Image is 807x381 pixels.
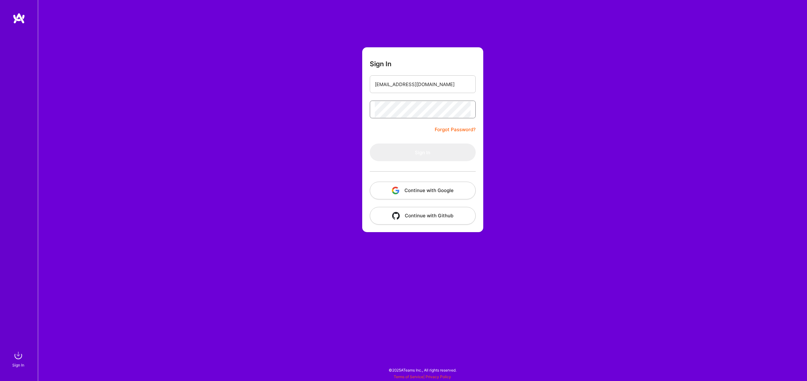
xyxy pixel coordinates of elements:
img: icon [392,212,400,220]
div: Sign In [12,362,24,368]
button: Sign In [370,144,476,161]
a: Privacy Policy [426,374,451,379]
button: Continue with Github [370,207,476,225]
img: icon [392,187,399,194]
h3: Sign In [370,60,392,68]
img: logo [13,13,25,24]
button: Continue with Google [370,182,476,199]
a: sign inSign In [13,349,25,368]
span: | [394,374,451,379]
a: Forgot Password? [435,126,476,133]
a: Terms of Service [394,374,423,379]
input: Email... [375,76,471,92]
div: © 2025 ATeams Inc., All rights reserved. [38,362,807,378]
img: sign in [12,349,25,362]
